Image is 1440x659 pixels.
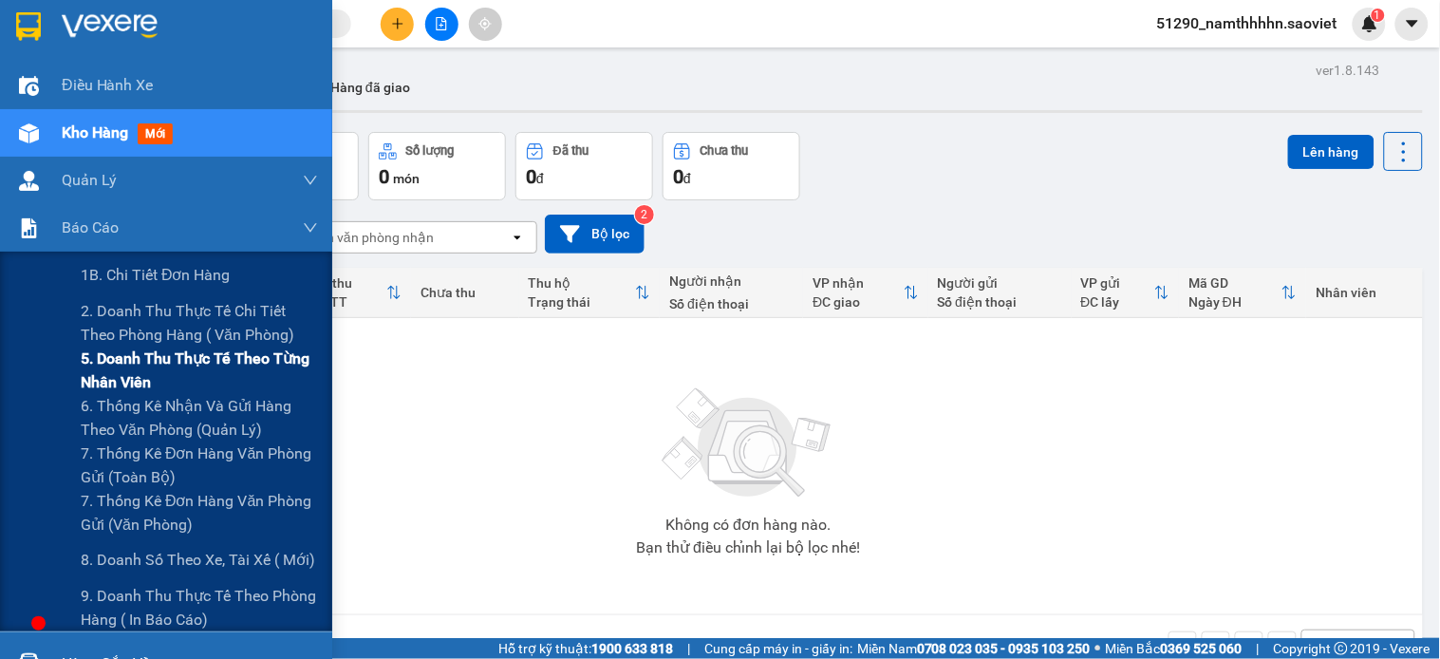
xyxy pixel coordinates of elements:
[303,228,434,247] div: Chọn văn phòng nhận
[315,65,425,110] button: Hàng đã giao
[19,123,39,143] img: warehouse-icon
[391,17,404,30] span: plus
[938,294,1062,310] div: Số điện thoại
[635,205,654,224] sup: 2
[529,275,636,291] div: Thu hộ
[1335,642,1348,655] span: copyright
[669,273,794,289] div: Người nhận
[16,12,41,41] img: logo-vxr
[1257,638,1260,659] span: |
[857,638,1091,659] span: Miền Nam
[1317,60,1380,81] div: ver 1.8.143
[813,275,903,291] div: VP nhận
[1372,9,1385,22] sup: 1
[665,518,831,533] div: Không có đơn hàng nào.
[1081,294,1155,310] div: ĐC lấy
[1314,636,1373,655] div: 10 / trang
[653,377,843,510] img: svg+xml;base64,PHN2ZyBjbGFzcz0ibGlzdC1wbHVnX19zdmciIHhtbG5zPSJodHRwOi8vd3d3LnczLm9yZy8yMDAwL3N2Zy...
[379,165,389,188] span: 0
[1072,268,1180,318] th: Toggle SortBy
[303,268,411,318] th: Toggle SortBy
[1161,641,1243,656] strong: 0369 525 060
[515,132,653,200] button: Đã thu0đ
[683,171,691,186] span: đ
[312,294,386,310] div: HTTT
[553,144,589,158] div: Đã thu
[701,144,749,158] div: Chưa thu
[435,17,448,30] span: file-add
[1404,15,1421,32] span: caret-down
[803,268,927,318] th: Toggle SortBy
[1361,15,1378,32] img: icon-new-feature
[1188,275,1281,291] div: Mã GD
[1081,275,1155,291] div: VP gửi
[62,168,117,192] span: Quản Lý
[469,8,502,41] button: aim
[704,638,852,659] span: Cung cấp máy in - giấy in:
[1288,135,1375,169] button: Lên hàng
[669,296,794,311] div: Số điện thoại
[478,17,492,30] span: aim
[421,285,510,300] div: Chưa thu
[938,275,1062,291] div: Người gửi
[545,215,645,254] button: Bộ lọc
[62,73,154,97] span: Điều hành xe
[1188,294,1281,310] div: Ngày ĐH
[529,294,636,310] div: Trạng thái
[673,165,683,188] span: 0
[62,123,128,141] span: Kho hàng
[687,638,690,659] span: |
[138,123,173,144] span: mới
[19,218,39,238] img: solution-icon
[1395,8,1429,41] button: caret-down
[536,171,544,186] span: đ
[81,584,318,631] span: 9. Doanh thu thực tế theo phòng hàng ( in báo cáo)
[81,263,231,287] span: 1B. Chi tiết đơn hàng
[381,8,414,41] button: plus
[62,216,119,239] span: Báo cáo
[663,132,800,200] button: Chưa thu0đ
[813,294,903,310] div: ĐC giao
[312,275,386,291] div: Đã thu
[81,347,318,394] span: 5. Doanh thu thực tế theo từng nhân viên
[1095,645,1101,652] span: ⚪️
[303,220,318,235] span: down
[510,230,525,245] svg: open
[19,76,39,96] img: warehouse-icon
[636,540,860,555] div: Bạn thử điều chỉnh lại bộ lọc nhé!
[19,171,39,191] img: warehouse-icon
[1142,11,1353,35] span: 51290_namthhhhn.saoviet
[303,173,318,188] span: down
[1375,9,1381,22] span: 1
[406,144,455,158] div: Số lượng
[81,394,318,442] span: 6. Thống kê nhận và gửi hàng theo văn phòng (quản lý)
[498,638,673,659] span: Hỗ trợ kỹ thuật:
[81,548,315,572] span: 8. Doanh số theo xe, tài xế ( mới)
[81,489,318,537] span: 7. Thống kê đơn hàng văn phòng gửi (văn phòng)
[81,442,318,489] span: 7. Thống kê đơn hàng văn phòng gửi (toàn bộ)
[917,641,1091,656] strong: 0708 023 035 - 0935 103 250
[519,268,661,318] th: Toggle SortBy
[526,165,536,188] span: 0
[1316,285,1412,300] div: Nhân viên
[1106,638,1243,659] span: Miền Bắc
[368,132,506,200] button: Số lượng0món
[1179,268,1306,318] th: Toggle SortBy
[591,641,673,656] strong: 1900 633 818
[81,299,318,347] span: 2. Doanh thu thực tế chi tiết theo phòng hàng ( văn phòng)
[1388,638,1403,653] svg: open
[393,171,420,186] span: món
[425,8,458,41] button: file-add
